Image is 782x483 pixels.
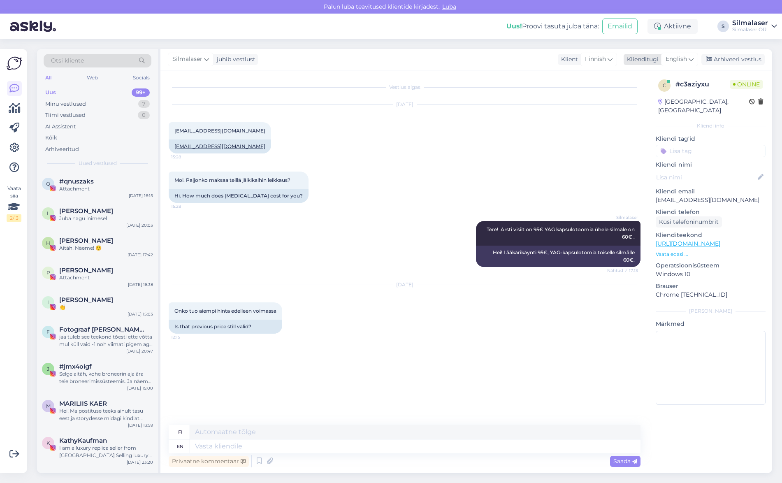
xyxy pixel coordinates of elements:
div: S [717,21,729,32]
div: [DATE] 18:38 [128,281,153,288]
span: c [663,82,666,88]
a: SilmalaserSilmalaser OÜ [732,20,777,33]
div: juhib vestlust [213,55,255,64]
div: Vaata siia [7,185,21,222]
span: Otsi kliente [51,56,84,65]
div: 👏 [59,304,153,311]
div: All [44,72,53,83]
span: 15:28 [171,203,202,209]
div: Vestlus algas [169,84,640,91]
p: Chrome [TECHNICAL_ID] [656,290,766,299]
span: MARILIIS KAER [59,400,107,407]
button: Emailid [602,19,638,34]
span: Nähtud ✓ 17:13 [607,267,638,274]
p: Kliendi tag'id [656,135,766,143]
div: Juba nagu inimesel [59,215,153,222]
span: Uued vestlused [79,160,117,167]
input: Lisa tag [656,145,766,157]
span: #jmx4oigf [59,363,92,370]
span: F [46,329,50,335]
span: Moi. Paljonko maksaa teillä jälkikaihin leikkaus? [174,177,290,183]
div: AI Assistent [45,123,76,131]
b: Uus! [506,22,522,30]
span: h [46,240,50,246]
div: en [177,439,183,453]
a: [EMAIL_ADDRESS][DOMAIN_NAME] [174,128,265,134]
span: I [47,299,49,305]
div: Tiimi vestlused [45,111,86,119]
div: [DATE] [169,101,640,108]
img: Askly Logo [7,56,22,71]
div: # c3aziyxu [675,79,730,89]
span: Luba [440,3,459,10]
div: [DATE] 15:00 [127,385,153,391]
p: Operatsioonisüsteem [656,261,766,270]
div: Arhiveeri vestlus [701,54,765,65]
div: [DATE] 23:20 [127,459,153,465]
span: Silmalaser [172,55,202,64]
div: Attachment [59,185,153,193]
span: KathyKaufman [59,437,107,444]
p: Kliendi email [656,187,766,196]
div: [GEOGRAPHIC_DATA], [GEOGRAPHIC_DATA] [658,98,749,115]
div: Privaatne kommentaar [169,456,249,467]
div: Aitäh! Näeme! ☺️ [59,244,153,252]
div: Klienditugi [624,55,659,64]
div: fi [178,425,182,439]
div: Attachment [59,274,153,281]
span: Lisabet Loigu [59,207,113,215]
span: p [46,269,50,276]
div: [DATE] 20:47 [126,348,153,354]
p: Windows 10 [656,270,766,279]
div: [DATE] [169,281,640,288]
p: Kliendi nimi [656,160,766,169]
a: [URL][DOMAIN_NAME] [656,240,720,247]
span: English [666,55,687,64]
div: [DATE] 15:03 [128,311,153,317]
div: Uus [45,88,56,97]
div: Silmalaser [732,20,768,26]
span: Inger V [59,296,113,304]
p: [EMAIL_ADDRESS][DOMAIN_NAME] [656,196,766,204]
span: 15:28 [171,154,202,160]
div: Hei! Ma postituse teeks ainult tasu eest ja storydesse midagi kindlat lubada ei saa. Kui olete hu... [59,407,153,422]
div: 0 [138,111,150,119]
span: M [46,403,51,409]
div: [DATE] 20:03 [126,222,153,228]
div: Selge aitäh, kohe broneerin aja ära teie broneerimissüsteemis. Ja näeme varsti teie kliinikus. Su... [59,370,153,385]
span: Saada [613,457,637,465]
div: 7 [138,100,150,108]
span: Fotograaf Maigi [59,326,145,333]
div: Minu vestlused [45,100,86,108]
span: pauline lotta [59,267,113,274]
span: Tere! Arsti visiit on 95€ YAG kapsulotoomia ühele silmale on 60€ . [487,226,636,240]
div: Arhiveeritud [45,145,79,153]
span: Onko tuo aiempi hinta edelleen voimassa [174,308,276,314]
span: #qnuszaks [59,178,94,185]
div: jaa tuleb see teekond tõesti ette võtta mul küll vaid -1 noh viimati pigem aga nii mõjutab elus k... [59,333,153,348]
p: Klienditeekond [656,231,766,239]
span: K [46,440,50,446]
div: Socials [131,72,151,83]
div: Is that previous price still valid? [169,320,282,334]
div: Hei! Lääkärikäynti 95€, YAG-kapsulotomia toiselle silmälle 60€. [476,246,640,267]
div: [DATE] 17:42 [128,252,153,258]
input: Lisa nimi [656,173,756,182]
div: 99+ [132,88,150,97]
span: Silmalaser [607,214,638,221]
div: Hi. How much does [MEDICAL_DATA] cost for you? [169,189,309,203]
div: Silmalaser OÜ [732,26,768,33]
div: [DATE] 13:59 [128,422,153,428]
div: [PERSON_NAME] [656,307,766,315]
div: Aktiivne [647,19,698,34]
span: q [46,181,50,187]
span: Finnish [585,55,606,64]
p: Vaata edasi ... [656,251,766,258]
div: I am a luxury replica seller from [GEOGRAPHIC_DATA] Selling luxury replicas including shoes, bags... [59,444,153,459]
span: L [47,210,50,216]
span: Online [730,80,763,89]
div: Web [85,72,100,83]
p: Märkmed [656,320,766,328]
div: Kliendi info [656,122,766,130]
span: helen ☁️✨ [59,237,113,244]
